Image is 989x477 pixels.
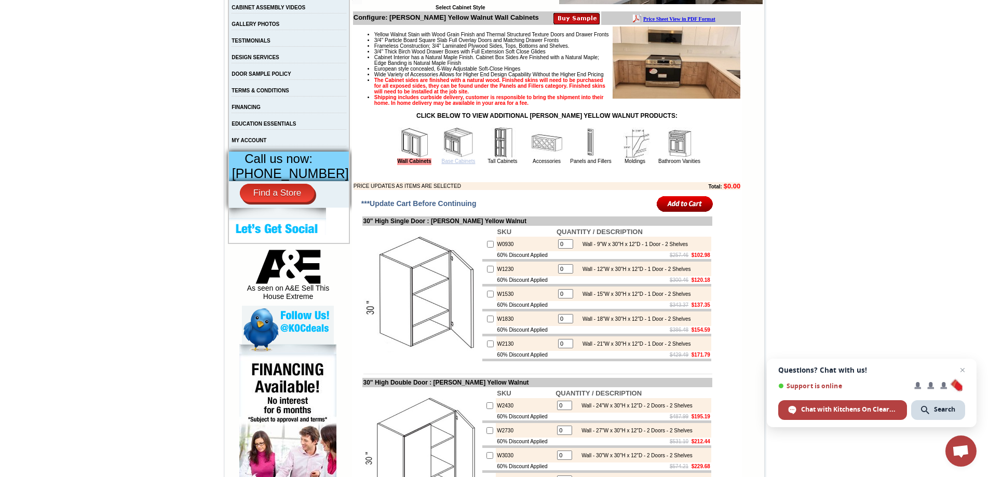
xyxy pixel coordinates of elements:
td: [PERSON_NAME] Blue Shaker [150,47,182,59]
img: Wall Cabinets [399,127,430,158]
input: Add to Cart [657,195,713,212]
td: 30" High Single Door : [PERSON_NAME] Yellow Walnut [362,216,712,226]
td: Baycreek Gray [94,47,120,58]
span: 3/4" Particle Board Square Slab Full Overlay Doors and Matching Drawer Fronts [374,37,559,43]
td: 30" High Double Door : [PERSON_NAME] Yellow Walnut [362,378,712,387]
a: TERMS & CONDITIONS [232,88,289,93]
img: spacer.gif [148,29,150,30]
img: spacer.gif [92,29,94,30]
img: spacer.gif [182,29,183,30]
s: $386.48 [670,327,688,333]
td: W2730 [496,423,554,438]
img: spacer.gif [32,29,33,30]
td: 60% Discount Applied [496,251,556,259]
td: W3030 [496,448,554,462]
div: Wall - 21"W x 30"H x 12"D - 1 Door - 2 Shelves [577,341,691,347]
span: Wide Variety of Accessories Allows for Higher End Design Capability Without the Higher End Pricing [374,72,604,77]
a: GALLERY PHOTOS [232,21,279,27]
img: Moldings [619,127,651,158]
a: MY ACCOUNT [232,138,266,143]
strong: Shipping includes curbside delivery, customer is responsible to bring the shipment into their hom... [374,94,604,106]
td: 60% Discount Applied [496,326,556,334]
b: $102.98 [692,252,710,258]
span: European style concealed, 6-Way Adjustable Soft-Close Hinges [374,66,520,72]
img: 30'' High Single Door [363,236,480,352]
img: Bathroom Vanities [663,127,695,158]
div: Wall - 12"W x 30"H x 12"D - 1 Door - 2 Shelves [577,266,691,272]
s: $257.46 [670,252,688,258]
a: CABINET ASSEMBLY VIDEOS [232,5,305,10]
strong: CLICK BELOW TO VIEW ADDITIONAL [PERSON_NAME] YELLOW WALNUT PRODUCTS: [416,112,678,119]
a: Moldings [625,158,645,164]
td: 60% Discount Applied [496,276,556,284]
td: Black Pearl Shaker [183,47,210,59]
span: [PHONE_NUMBER] [232,166,349,181]
td: 60% Discount Applied [496,351,556,359]
span: Search [911,400,965,420]
div: Wall - 30"W x 30"H x 12"D - 2 Doors - 2 Shelves [576,453,693,458]
span: Support is online [778,382,907,390]
img: pdf.png [2,3,10,11]
td: W1530 [496,287,556,301]
span: Call us now: [245,152,313,166]
b: $212.44 [692,439,710,444]
td: W1830 [496,311,556,326]
img: Tall Cabinets [487,127,518,158]
img: spacer.gif [60,29,61,30]
span: ***Update Cart Before Continuing [361,199,477,208]
b: $154.59 [692,327,710,333]
img: Accessories [531,127,562,158]
b: SKU [497,228,511,236]
div: Wall - 18"W x 30"H x 12"D - 1 Door - 2 Shelves [577,316,691,322]
td: 60% Discount Applied [496,413,554,420]
td: Bellmonte Maple [122,47,148,58]
b: $229.68 [692,464,710,469]
td: 60% Discount Applied [496,301,556,309]
a: Open chat [945,435,977,467]
b: $120.18 [692,277,710,283]
s: $429.49 [670,352,688,358]
s: $343.37 [670,302,688,308]
a: Find a Store [240,184,315,202]
s: $487.99 [670,414,688,419]
img: Panels and Fillers [575,127,606,158]
b: $171.79 [692,352,710,358]
span: 3/4" Thick Birch Wood Drawer Boxes with Full Extension Soft Close Glides [374,49,546,54]
s: $574.21 [670,464,688,469]
a: Price Sheet View in PDF Format [12,2,84,10]
s: $300.46 [670,277,688,283]
td: W1230 [496,262,556,276]
div: Wall - 24"W x 30"H x 12"D - 2 Doors - 2 Shelves [576,403,693,408]
td: 60% Discount Applied [496,462,554,470]
b: $195.19 [692,414,710,419]
span: Yellow Walnut Stain with Wood Grain Finish and Thermal Structured Texture Doors and Drawer Fronts [374,32,609,37]
b: QUANTITY / DESCRIPTION [557,228,643,236]
span: Search [934,405,955,414]
a: Wall Cabinets [397,158,431,165]
b: Configure: [PERSON_NAME] Yellow Walnut Wall Cabinets [354,13,539,21]
td: 60% Discount Applied [496,438,554,445]
b: SKU [497,389,511,397]
b: Select Cabinet Style [436,5,485,10]
a: DOOR SAMPLE POLICY [232,71,291,77]
a: Panels and Fillers [570,158,611,164]
span: Cabinet Interior has a Natural Maple Finish. Cabinet Box Sides Are Finished with a Natural Maple;... [374,54,599,66]
div: Wall - 9"W x 30"H x 12"D - 1 Door - 2 Shelves [577,241,688,247]
b: Total: [708,184,722,189]
strong: The Cabinet sides are finished with a natural wood. Finished skins will need to be purchased for ... [374,77,605,94]
td: W0930 [496,237,556,251]
span: Chat with Kitchens On Clearance [801,405,897,414]
td: Alabaster Shaker [33,47,60,58]
a: FINANCING [232,104,261,110]
td: PRICE UPDATES AS ITEMS ARE SELECTED [354,182,652,190]
a: TESTIMONIALS [232,38,270,44]
a: Base Cabinets [441,158,475,164]
a: Tall Cabinets [487,158,517,164]
a: Accessories [533,158,561,164]
b: QUANTITY / DESCRIPTION [556,389,642,397]
td: W2130 [496,336,556,351]
span: Questions? Chat with us! [778,366,965,374]
div: Wall - 15"W x 30"H x 12"D - 1 Door - 2 Shelves [577,291,691,297]
img: Base Cabinets [443,127,474,158]
img: spacer.gif [120,29,122,30]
